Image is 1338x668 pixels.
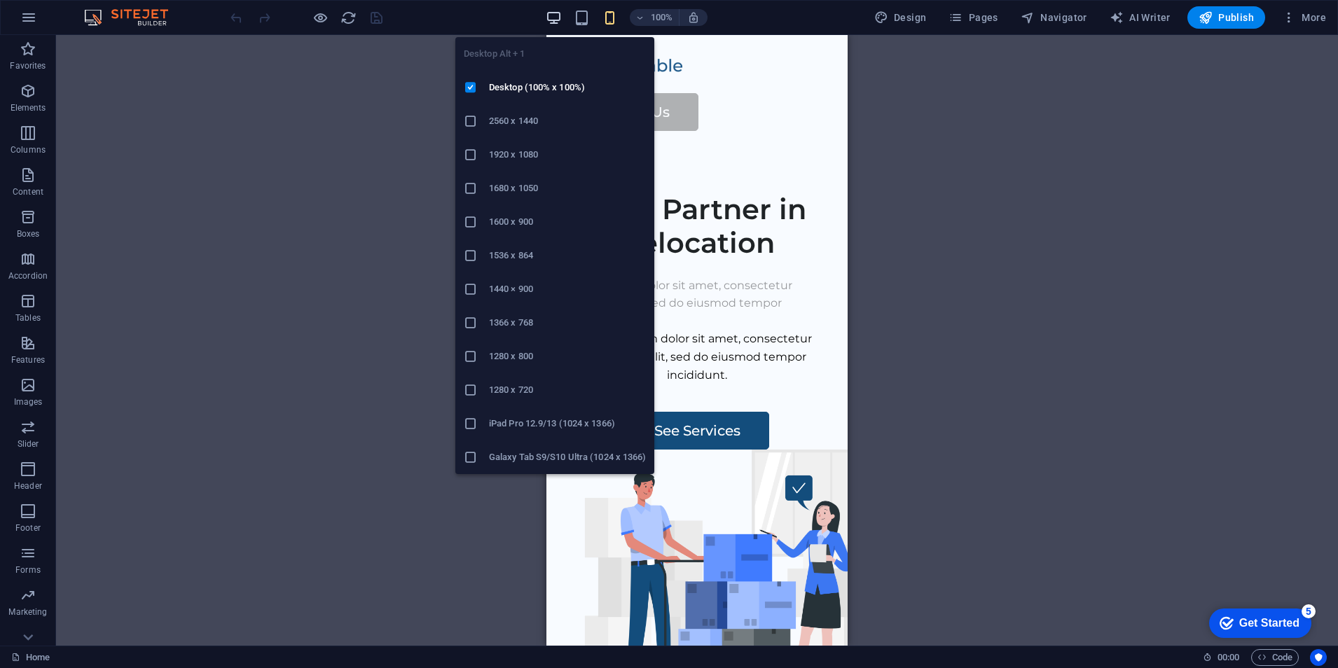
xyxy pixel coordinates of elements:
h6: 1280 x 720 [489,382,646,398]
span: More [1282,11,1326,25]
p: Header [14,480,42,492]
button: Design [869,6,932,29]
h6: 1680 x 1050 [489,180,646,197]
div: 5 [104,3,118,17]
h6: Desktop (100% x 100%) [489,79,646,96]
div: Get Started [41,15,102,28]
span: : [1227,652,1229,662]
span: Design [874,11,927,25]
p: Content [13,186,43,197]
button: reload [340,9,357,26]
button: AI Writer [1104,6,1176,29]
span: AI Writer [1110,11,1171,25]
div: Get Started 5 items remaining, 0% complete [11,7,113,36]
p: Elements [11,102,46,113]
p: Accordion [8,270,48,281]
div: Design (Ctrl+Alt+Y) [869,6,932,29]
h6: 1366 x 768 [489,314,646,331]
button: Click here to leave preview mode and continue editing [312,9,329,26]
i: On resize automatically adjust zoom level to fit chosen device. [687,11,700,24]
button: Code [1251,649,1299,666]
span: 00 00 [1218,649,1239,666]
p: Tables [15,312,41,323]
span: Navigator [1021,11,1087,25]
p: Slider [18,438,39,450]
h6: 1920 x 1080 [489,146,646,163]
button: More [1276,6,1332,29]
h6: 100% [651,9,673,26]
h6: Galaxy Tab S9/S10 Ultra (1024 x 1366) [489,449,646,466]
p: Boxes [17,228,40,239]
img: Editor Logo [81,9,186,26]
a: Click to cancel selection. Double-click to open Pages [11,649,50,666]
h6: 1440 × 900 [489,281,646,298]
p: Marketing [8,606,47,618]
button: Usercentrics [1310,649,1327,666]
h6: 2560 x 1440 [489,113,646,130]
p: Footer [15,522,41,534]
p: Columns [11,144,46,155]
button: Publish [1187,6,1265,29]
span: Publish [1199,11,1254,25]
p: Features [11,354,45,366]
h6: 1536 x 864 [489,247,646,264]
button: Navigator [1015,6,1093,29]
h6: Session time [1203,649,1240,666]
i: Reload page [340,10,357,26]
p: Forms [15,564,41,576]
p: Favorites [10,60,46,71]
button: 100% [630,9,680,26]
h6: 1600 x 900 [489,214,646,230]
button: Pages [943,6,1003,29]
p: Images [14,396,43,408]
h6: iPad Pro 12.9/13 (1024 x 1366) [489,415,646,432]
span: Code [1257,649,1292,666]
span: Pages [949,11,998,25]
h6: 1280 x 800 [489,348,646,365]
